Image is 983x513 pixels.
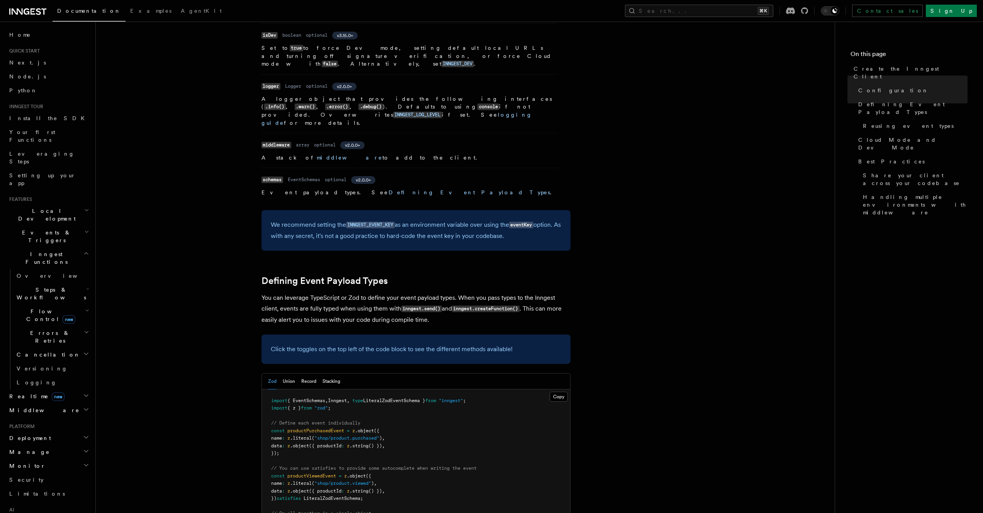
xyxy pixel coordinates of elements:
[322,61,338,67] code: false
[855,83,968,97] a: Configuration
[290,488,309,494] span: .object
[6,462,46,470] span: Monitor
[325,104,350,110] code: .error()
[382,488,385,494] span: ,
[282,488,285,494] span: :
[477,104,499,110] code: console
[6,431,91,445] button: Deployment
[6,389,91,403] button: Realtimenew
[350,488,368,494] span: .string
[181,8,222,14] span: AgentKit
[261,95,558,127] p: A logger object that provides the following interfaces ( , , , ). Defaults to using if not provid...
[261,154,558,161] p: A stack of to add to the client.
[337,32,353,39] span: v3.15.0+
[393,112,442,118] a: INNGEST_LOG_LEVEL
[14,326,91,348] button: Errors & Retries
[285,83,301,89] dd: Logger
[9,115,89,121] span: Install the SDK
[863,172,968,187] span: Share your client across your codebase
[347,428,350,433] span: =
[858,136,968,151] span: Cloud Mode and Dev Mode
[758,7,769,15] kbd: ⌘K
[863,122,954,130] span: Reusing event types
[347,488,350,494] span: z
[126,2,176,21] a: Examples
[6,56,91,70] a: Next.js
[863,193,968,216] span: Handling multiple environments with middleware
[271,428,285,433] span: const
[382,435,385,441] span: ,
[852,5,923,17] a: Contact sales
[926,5,977,17] a: Sign Up
[352,428,355,433] span: z
[346,222,395,228] code: INNGEST_EVENT_KEY
[851,62,968,83] a: Create the Inngest Client
[358,104,383,110] code: .debug()
[14,375,91,389] a: Logging
[271,473,285,479] span: const
[441,61,474,67] code: INNGEST_DEV
[287,443,290,448] span: z
[261,112,532,126] a: logging guide
[287,428,344,433] span: productPurchasedEvent
[855,97,968,119] a: Defining Event Payload Types
[6,28,91,42] a: Home
[363,398,425,403] span: LiteralZodEventSchema }
[6,147,91,168] a: Leveraging Steps
[271,488,282,494] span: data
[14,348,91,362] button: Cancellation
[6,196,32,202] span: Features
[63,315,75,324] span: new
[6,168,91,190] a: Setting up your app
[6,269,91,389] div: Inngest Functions
[14,329,84,345] span: Errors & Retries
[858,87,929,94] span: Configuration
[9,73,46,80] span: Node.js
[9,491,65,497] span: Limitations
[271,450,279,456] span: });
[301,405,312,411] span: from
[371,481,374,486] span: )
[283,374,295,389] button: Union
[309,443,341,448] span: ({ productId
[6,104,43,110] span: Inngest tour
[314,405,328,411] span: "zod"
[6,247,91,269] button: Inngest Functions
[860,168,968,190] a: Share your client across your codebase
[261,292,570,325] p: You can leverage TypeScript or Zod to define your event payload types. When you pass types to the...
[14,362,91,375] a: Versioning
[176,2,226,21] a: AgentKit
[290,435,312,441] span: .literal
[271,443,282,448] span: data
[261,32,278,39] code: isDev
[6,83,91,97] a: Python
[328,405,331,411] span: ;
[282,481,285,486] span: :
[6,459,91,473] button: Monitor
[6,445,91,459] button: Manage
[17,273,96,279] span: Overview
[6,111,91,125] a: Install the SDK
[855,155,968,168] a: Best Practices
[425,398,436,403] span: from
[17,365,68,372] span: Versioning
[352,398,363,403] span: type
[9,31,31,39] span: Home
[271,481,282,486] span: name
[9,172,76,186] span: Setting up your app
[341,488,344,494] span: :
[6,507,14,513] span: AI
[374,428,379,433] span: ({
[14,286,86,301] span: Steps & Workflows
[52,392,65,401] span: new
[301,374,316,389] button: Record
[337,83,352,90] span: v2.0.0+
[287,488,290,494] span: z
[858,158,925,165] span: Best Practices
[6,48,40,54] span: Quick start
[366,473,371,479] span: ({
[345,142,360,148] span: v2.0.0+
[317,155,382,161] a: middleware
[130,8,171,14] span: Examples
[509,222,533,228] code: eventKey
